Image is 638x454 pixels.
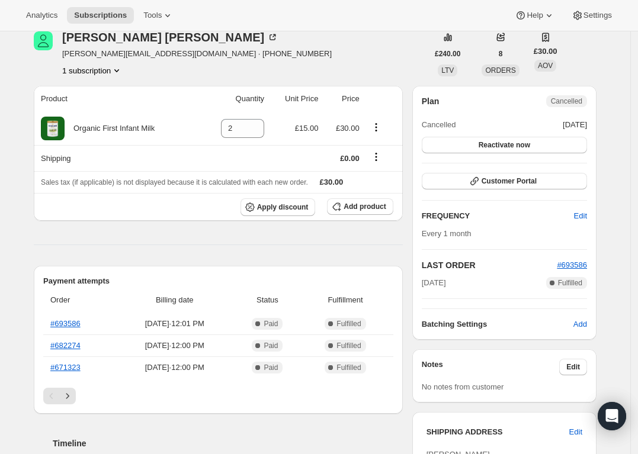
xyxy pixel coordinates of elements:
[62,65,123,76] button: Product actions
[367,150,386,163] button: Shipping actions
[422,119,456,131] span: Cancelled
[559,359,587,375] button: Edit
[367,121,386,134] button: Product actions
[441,66,454,75] span: LTV
[538,62,553,70] span: AOV
[557,259,587,271] button: #693586
[336,319,361,329] span: Fulfilled
[492,46,510,62] button: 8
[34,86,200,112] th: Product
[50,341,81,350] a: #682274
[422,95,440,107] h2: Plan
[563,119,587,131] span: [DATE]
[43,287,116,313] th: Order
[143,11,162,20] span: Tools
[19,7,65,24] button: Analytics
[336,124,360,133] span: £30.00
[34,31,53,50] span: Lewis Hollingsworth
[62,48,332,60] span: [PERSON_NAME][EMAIL_ADDRESS][DOMAIN_NAME] · [PHONE_NUMBER]
[41,178,308,186] span: Sales tax (if applicable) is not displayed because it is calculated with each new order.
[264,363,278,372] span: Paid
[241,198,316,216] button: Apply discount
[427,426,569,438] h3: SHIPPING ADDRESS
[584,11,612,20] span: Settings
[422,173,587,189] button: Customer Portal
[566,315,594,334] button: Add
[422,229,472,238] span: Every 1 month
[340,154,360,163] span: £0.00
[558,278,582,288] span: Fulfilled
[264,319,278,329] span: Paid
[336,341,361,350] span: Fulfilled
[527,11,543,20] span: Help
[573,318,587,330] span: Add
[567,207,594,226] button: Edit
[26,11,57,20] span: Analytics
[119,294,230,306] span: Billing date
[34,145,200,171] th: Shipping
[53,437,403,449] h2: Timeline
[422,318,573,330] h6: Batching Settings
[41,117,65,140] img: product img
[43,388,393,404] nav: Pagination
[74,11,127,20] span: Subscriptions
[200,86,268,112] th: Quantity
[566,362,580,372] span: Edit
[50,319,81,328] a: #693586
[557,260,587,269] a: #693586
[422,359,560,375] h3: Notes
[435,49,460,59] span: £240.00
[428,46,467,62] button: £240.00
[499,49,503,59] span: 8
[136,7,181,24] button: Tools
[562,423,589,442] button: Edit
[422,259,557,271] h2: LAST ORDER
[322,86,363,112] th: Price
[62,31,278,43] div: [PERSON_NAME] [PERSON_NAME]
[534,46,557,57] span: £30.00
[422,277,446,289] span: [DATE]
[482,176,537,186] span: Customer Portal
[65,123,155,134] div: Organic First Infant Milk
[50,363,81,372] a: #671323
[551,96,582,106] span: Cancelled
[422,210,574,222] h2: FREQUENCY
[119,362,230,373] span: [DATE] · 12:00 PM
[327,198,393,215] button: Add product
[268,86,322,112] th: Unit Price
[565,7,619,24] button: Settings
[119,318,230,330] span: [DATE] · 12:01 PM
[304,294,386,306] span: Fulfillment
[238,294,298,306] span: Status
[598,402,626,430] div: Open Intercom Messenger
[422,382,504,391] span: No notes from customer
[422,137,587,153] button: Reactivate now
[344,202,386,211] span: Add product
[295,124,319,133] span: £15.00
[574,210,587,222] span: Edit
[257,202,309,212] span: Apply discount
[119,340,230,352] span: [DATE] · 12:00 PM
[43,275,393,287] h2: Payment attempts
[320,178,344,186] span: £30.00
[336,363,361,372] span: Fulfilled
[264,341,278,350] span: Paid
[59,388,76,404] button: Next
[67,7,134,24] button: Subscriptions
[485,66,515,75] span: ORDERS
[508,7,562,24] button: Help
[479,140,530,150] span: Reactivate now
[569,426,582,438] span: Edit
